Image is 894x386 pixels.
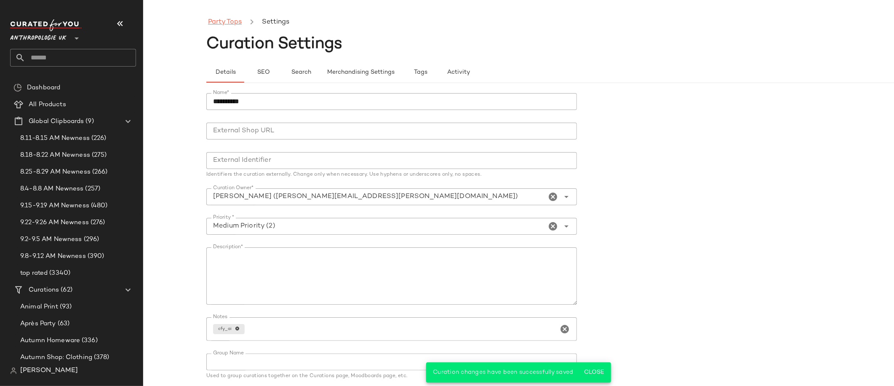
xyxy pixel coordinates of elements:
[27,83,60,93] span: Dashboard
[29,117,84,126] span: Global Clipboards
[13,83,22,92] img: svg%3e
[206,172,577,177] div: Identifiers the curation externally. Change only when necessary. Use hyphens or underscores only,...
[20,366,78,376] span: [PERSON_NAME]
[20,184,84,194] span: 8.4-8.8 AM Newness
[20,353,92,362] span: Autumn Shop: Clothing
[84,117,93,126] span: (9)
[10,19,82,31] img: cfy_white_logo.C9jOOHJF.svg
[20,336,80,346] span: Autumn Homeware
[256,69,270,76] span: SEO
[20,235,82,244] span: 9.2-9.5 AM Newness
[20,268,48,278] span: top rated
[10,367,17,374] img: svg%3e
[327,69,395,76] span: Merchandising Settings
[414,69,427,76] span: Tags
[20,201,89,211] span: 9.15-9.19 AM Newness
[291,69,311,76] span: Search
[206,374,577,379] div: Used to group curations together on the Curations page, Moodboards page, etc.
[20,134,90,143] span: 8.11-8.15 AM Newness
[86,252,104,261] span: (390)
[218,326,235,332] span: cfy_ai
[80,336,98,346] span: (336)
[206,36,342,53] span: Curation Settings
[84,184,101,194] span: (257)
[580,365,608,380] button: Close
[208,17,242,28] a: Party Tops
[548,221,558,231] i: Clear Priority *
[82,235,99,244] span: (296)
[584,369,604,376] span: Close
[92,353,109,362] span: (378)
[433,369,573,375] span: Curation changes have been successfully saved
[29,100,66,110] span: All Products
[90,150,107,160] span: (275)
[48,268,70,278] span: (3340)
[447,69,470,76] span: Activity
[10,29,67,44] span: Anthropologie UK
[215,69,235,76] span: Details
[548,192,558,202] i: Clear Curation Owner*
[260,17,291,28] li: Settings
[89,201,108,211] span: (480)
[91,167,108,177] span: (266)
[59,285,72,295] span: (62)
[56,319,70,329] span: (63)
[89,218,105,228] span: (276)
[20,302,58,312] span: Animal Print
[560,324,570,334] i: Clear Notes
[29,285,59,295] span: Curations
[20,319,56,329] span: Après Party
[562,192,572,202] i: Open
[562,221,572,231] i: Open
[58,302,72,312] span: (93)
[20,167,91,177] span: 8.25-8.29 AM Newness
[20,218,89,228] span: 9.22-9.26 AM Newness
[20,252,86,261] span: 9.8-9.12 AM Newness
[90,134,107,143] span: (226)
[20,150,90,160] span: 8.18-8.22 AM Newness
